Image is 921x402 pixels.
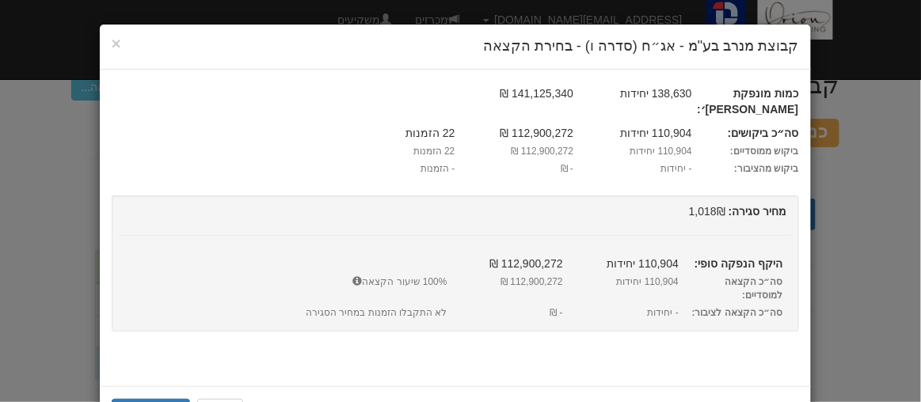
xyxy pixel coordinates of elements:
span: 138,630 יחידות [573,85,692,101]
label: סה״כ הקצאה למוסדיים: [679,275,794,302]
label: ביקוש מהציבור: [692,162,811,176]
span: 110,904 יחידות [563,256,679,271]
span: 112,900,272 ₪ [447,275,563,289]
span: 22 הזמנות [337,145,455,158]
span: 110,904 יחידות [573,145,692,158]
label: היקף הנפקה סופי: [679,256,794,271]
label: סה״כ הקצאה לציבור: [679,306,794,320]
span: - הזמנות [337,162,455,176]
span: לא התקבלו הזמנות במחיר הסגירה [215,306,447,320]
span: 110,904 יחידות [563,275,679,289]
label: סה״כ ביקושים: [692,125,811,141]
span: × [112,34,121,52]
strong: מחיר סגירה: [729,205,787,218]
span: 112,900,272 ₪ [455,125,574,141]
span: - ₪ [455,162,574,176]
label: כמות מונפקת [PERSON_NAME]׳: [692,85,811,117]
span: 110,904 יחידות [573,125,692,141]
span: 112,900,272 ₪ [455,145,574,158]
span: 22 הזמנות [337,125,455,141]
span: 112,900,272 ₪ [447,256,563,271]
span: 1,018 [689,205,717,218]
span: - יחידות [573,162,692,176]
span: 100% שיעור הקצאה [215,275,447,289]
button: Close [112,35,121,51]
h4: קבוצת מנרב בע"מ - אג״ח (סדרה ו) - בחירת הקצאה [112,36,799,57]
div: ₪ [108,203,803,219]
span: 141,125,340 ₪ [455,85,574,101]
span: - יחידות [563,306,679,320]
label: ביקוש ממוסדיים: [692,145,811,158]
span: - ₪ [447,306,563,320]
